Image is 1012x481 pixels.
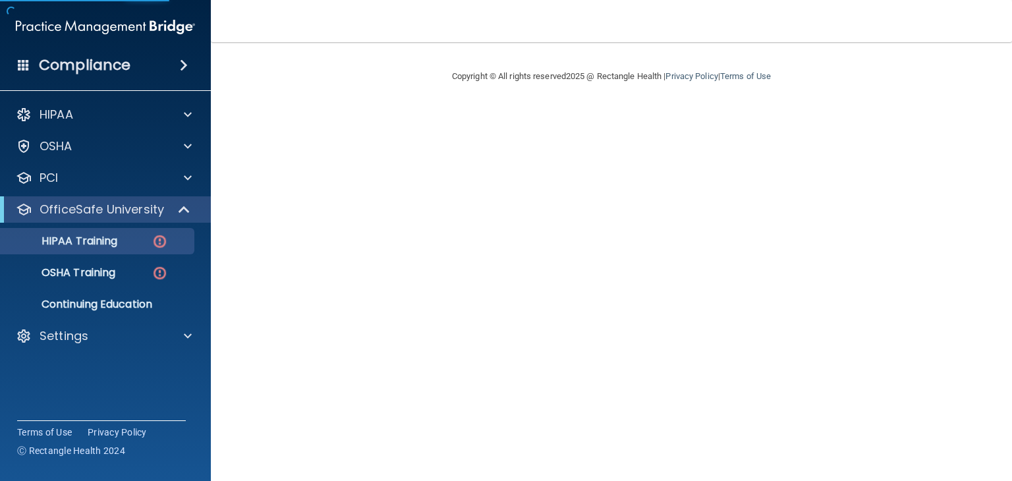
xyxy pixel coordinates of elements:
[40,328,88,344] p: Settings
[40,138,72,154] p: OSHA
[371,55,852,98] div: Copyright © All rights reserved 2025 @ Rectangle Health | |
[16,107,192,123] a: HIPAA
[39,56,130,74] h4: Compliance
[17,444,125,457] span: Ⓒ Rectangle Health 2024
[88,426,147,439] a: Privacy Policy
[720,71,771,81] a: Terms of Use
[16,138,192,154] a: OSHA
[40,170,58,186] p: PCI
[152,233,168,250] img: danger-circle.6113f641.png
[16,170,192,186] a: PCI
[16,328,192,344] a: Settings
[9,235,117,248] p: HIPAA Training
[17,426,72,439] a: Terms of Use
[16,202,191,217] a: OfficeSafe University
[152,265,168,281] img: danger-circle.6113f641.png
[665,71,717,81] a: Privacy Policy
[9,266,115,279] p: OSHA Training
[16,14,195,40] img: PMB logo
[9,298,188,311] p: Continuing Education
[40,202,164,217] p: OfficeSafe University
[40,107,73,123] p: HIPAA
